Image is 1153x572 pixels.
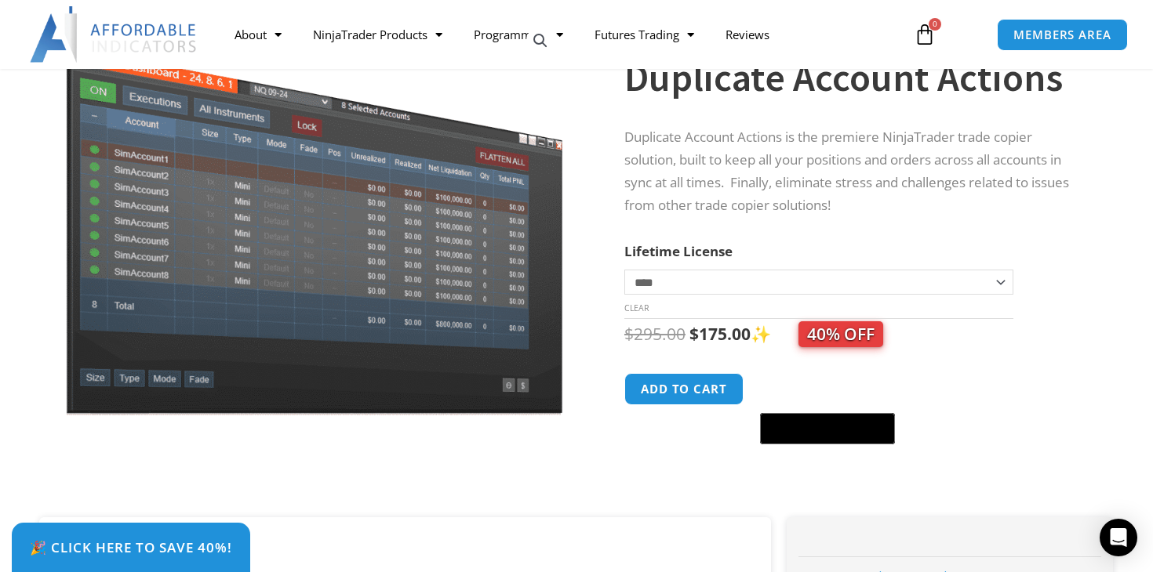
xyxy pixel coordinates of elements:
label: Lifetime License [624,242,733,260]
a: Programming [458,16,579,52]
nav: Menu [219,16,900,52]
iframe: PayPal Message 1 [624,454,1082,468]
p: Duplicate Account Actions is the premiere NinjaTrader trade copier solution, built to keep all yo... [624,126,1082,217]
span: MEMBERS AREA [1013,29,1111,41]
a: MEMBERS AREA [997,19,1128,51]
span: 40% OFF [798,321,883,347]
a: NinjaTrader Products [297,16,458,52]
bdi: 295.00 [624,323,686,345]
a: Futures Trading [579,16,710,52]
a: 0 [890,12,959,57]
button: Buy with GPay [760,413,895,444]
h1: Duplicate Account Actions [624,50,1082,105]
a: About [219,16,297,52]
span: $ [624,323,634,345]
a: View full-screen image gallery [526,27,555,55]
span: 0 [929,18,941,31]
iframe: Secure express checkout frame [757,371,898,408]
span: ✨ [751,323,883,345]
span: $ [689,323,699,345]
img: LogoAI | Affordable Indicators – NinjaTrader [30,6,198,63]
div: Open Intercom Messenger [1100,519,1137,556]
a: Reviews [710,16,785,52]
button: Add to cart [624,373,744,405]
a: Clear options [624,302,649,313]
a: 🎉 Click Here to save 40%! [12,523,250,572]
bdi: 175.00 [689,323,751,345]
span: 🎉 Click Here to save 40%! [30,541,232,554]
